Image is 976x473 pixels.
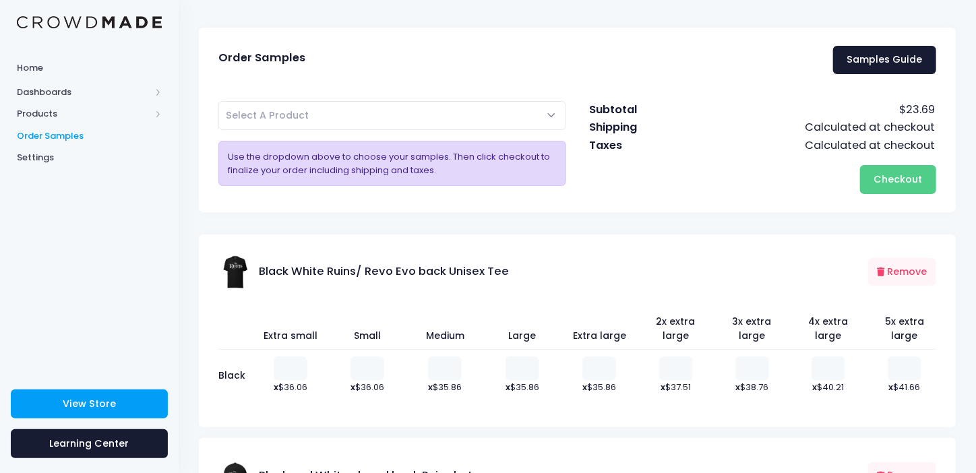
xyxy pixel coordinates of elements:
th: Small [329,308,406,350]
span: Products [17,107,150,121]
a: Samples Guide [833,46,936,75]
td: Taxes [588,137,683,154]
b: x [889,381,894,393]
th: 3x extra large [714,308,790,350]
td: Shipping [588,119,683,136]
td: Subtotal [588,101,683,119]
th: 2x extra large [638,308,714,350]
th: Large [484,308,561,350]
span: $38.76 [735,381,768,393]
b: x [813,381,818,393]
th: 4x extra large [790,308,866,350]
span: $35.86 [428,381,462,393]
span: $36.06 [274,381,307,393]
td: Black [218,350,252,401]
th: Medium [406,308,484,350]
a: View Store [11,389,168,418]
th: Extra large [561,308,638,350]
button: Remove [868,258,936,286]
span: $35.86 [582,381,616,393]
div: Use the dropdown above to choose your samples. Then click checkout to finalize your order includi... [218,141,566,186]
td: $23.69 [683,101,936,119]
b: x [350,381,355,393]
span: Settings [17,151,162,164]
span: Dashboards [17,86,150,99]
span: $40.21 [813,381,845,393]
span: Learning Center [50,437,129,450]
b: x [735,381,740,393]
img: Logo [17,16,162,29]
b: x [506,381,510,393]
span: View Store [63,397,116,410]
span: $35.86 [506,381,539,393]
a: Learning Center [11,429,168,458]
span: Select A Product [218,101,566,130]
b: x [274,381,278,393]
td: Calculated at checkout [683,137,936,154]
b: x [661,381,665,393]
button: Checkout [860,165,936,194]
span: Select A Product [226,108,309,122]
span: Order Samples [17,129,162,143]
span: Checkout [874,172,922,186]
span: Select A Product [226,108,309,123]
span: $41.66 [889,381,921,393]
span: $37.51 [661,381,691,393]
span: Home [17,61,162,75]
th: Extra small [252,308,329,350]
div: Black White Ruins/ Revo Evo back Unisex Tee [218,254,509,290]
span: Order Samples [218,51,305,65]
span: $36.06 [350,381,384,393]
b: x [428,381,433,393]
th: 5x extra large [867,308,936,350]
td: Calculated at checkout [683,119,936,136]
b: x [582,381,587,393]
